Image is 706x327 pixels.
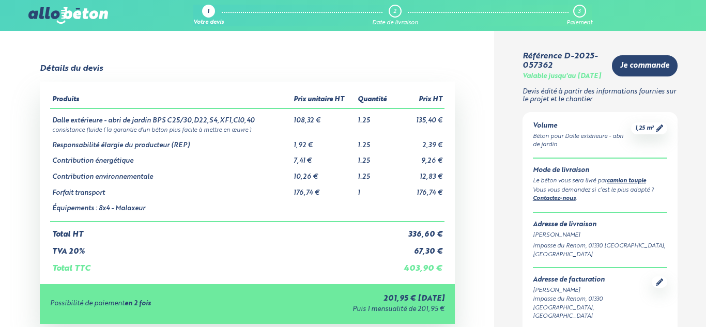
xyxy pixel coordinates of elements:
[533,186,668,204] div: Vous vous demandez si c’est le plus adapté ? .
[394,239,444,256] td: 67,30 €
[207,9,209,15] div: 1
[356,165,394,181] td: 1.25
[356,134,394,150] td: 1.25
[394,181,444,197] td: 176,74 €
[356,108,394,125] td: 1.25
[394,134,444,150] td: 2,39 €
[394,256,444,273] td: 403,90 €
[291,92,356,108] th: Prix unitaire HT
[394,165,444,181] td: 12,83 €
[291,149,356,165] td: 7,41 €
[523,73,601,81] div: Valable jusqu'au [DATE]
[356,92,394,108] th: Quantité
[291,108,356,125] td: 108,32 €
[607,178,646,184] a: camion toupie
[533,242,668,259] div: Impasse du Renom, 01330 [GEOGRAPHIC_DATA], [GEOGRAPHIC_DATA]
[533,286,652,295] div: [PERSON_NAME]
[533,231,668,240] div: [PERSON_NAME]
[533,221,668,229] div: Adresse de livraison
[28,7,108,24] img: allobéton
[125,300,151,307] strong: en 2 fois
[533,177,668,186] div: Le béton vous sera livré par
[533,276,652,284] div: Adresse de facturation
[533,122,632,130] div: Volume
[533,167,668,175] div: Mode de livraison
[614,287,695,316] iframe: Help widget launcher
[193,5,224,26] a: 1 Votre devis
[40,64,103,73] div: Détails du devis
[50,300,256,308] div: Possibilité de paiement
[256,294,444,303] div: 201,95 € [DATE]
[50,181,291,197] td: Forfait transport
[394,222,444,239] td: 336,60 €
[394,108,444,125] td: 135,40 €
[50,92,291,108] th: Produits
[393,8,396,15] div: 2
[372,20,418,26] div: Date de livraison
[50,165,291,181] td: Contribution environnementale
[566,20,592,26] div: Paiement
[394,92,444,108] th: Prix HT
[533,132,632,150] div: Béton pour Dalle extérieure - abri de jardin
[356,181,394,197] td: 1
[50,222,394,239] td: Total HT
[50,197,291,222] td: Équipements : 8x4 - Malaxeur
[356,149,394,165] td: 1.25
[50,134,291,150] td: Responsabilité élargie du producteur (REP)
[50,239,394,256] td: TVA 20%
[394,149,444,165] td: 9,26 €
[523,88,678,103] p: Devis édité à partir des informations fournies sur le projet et le chantier
[291,134,356,150] td: 1,92 €
[612,55,678,76] a: Je commande
[50,108,291,125] td: Dalle extérieure - abri de jardin BPS C25/30,D22,S4,XF1,Cl0,40
[291,165,356,181] td: 10,26 €
[372,5,418,26] a: 2 Date de livraison
[578,8,580,15] div: 3
[50,149,291,165] td: Contribution énergétique
[291,181,356,197] td: 176,74 €
[533,295,652,321] div: Impasse du Renom, 01330 [GEOGRAPHIC_DATA], [GEOGRAPHIC_DATA]
[256,306,444,314] div: Puis 1 mensualité de 201,95 €
[566,5,592,26] a: 3 Paiement
[50,125,444,134] td: consistance fluide ( la garantie d’un béton plus facile à mettre en œuvre )
[50,256,394,273] td: Total TTC
[620,61,669,70] span: Je commande
[523,52,604,71] div: Référence D-2025-057362
[193,20,224,26] div: Votre devis
[533,196,576,201] a: Contactez-nous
